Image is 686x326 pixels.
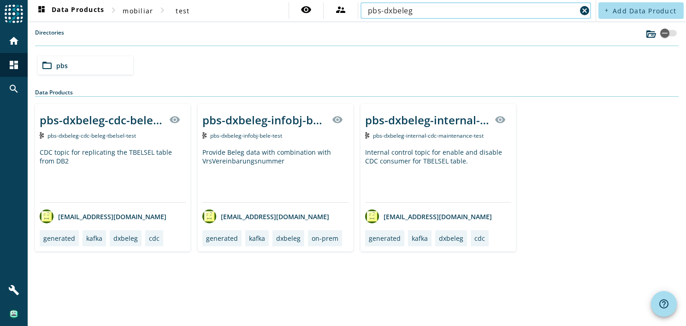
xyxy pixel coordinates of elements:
img: spoud-logo.svg [5,5,23,23]
div: pbs-dxbeleg-infobj-bele [202,112,326,128]
mat-icon: folder_open [41,60,53,71]
mat-icon: search [8,83,19,94]
img: avatar [40,210,53,223]
div: cdc [149,234,160,243]
button: mobiliar [119,2,157,19]
mat-icon: add [604,8,609,13]
mat-icon: chevron_right [157,5,168,16]
input: Search (% or * for wildcards) [368,5,576,16]
div: kafka [412,234,428,243]
div: kafka [249,234,265,243]
span: test [176,6,189,15]
img: avatar [202,210,216,223]
div: Data Products [35,88,679,97]
div: generated [206,234,238,243]
div: cdc [474,234,485,243]
div: [EMAIL_ADDRESS][DOMAIN_NAME] [365,210,492,223]
div: Provide Beleg data with combination with VrsVereinbarungsnummer [202,148,349,202]
img: avatar [365,210,379,223]
span: Kafka Topic: pbs-dxbeleg-infobj-bele-test [210,132,282,140]
div: CDC topic for replicating the TBELSEL table from DB2 [40,148,186,202]
div: Internal control topic for enable and disable CDC consumer for TBELSEL table. [365,148,511,202]
div: [EMAIL_ADDRESS][DOMAIN_NAME] [202,210,329,223]
img: Kafka Topic: pbs-dxbeleg-cdc-beleg-tbelsel-test [40,132,44,139]
img: Kafka Topic: pbs-dxbeleg-infobj-bele-test [202,132,207,139]
span: Add Data Product [613,6,676,15]
mat-icon: home [8,35,19,47]
mat-icon: dashboard [36,5,47,16]
mat-icon: chevron_right [108,5,119,16]
span: mobiliar [123,6,153,15]
span: pbs [56,61,68,70]
div: generated [43,234,75,243]
mat-icon: cancel [579,5,590,16]
div: [EMAIL_ADDRESS][DOMAIN_NAME] [40,210,166,223]
mat-icon: build [8,285,19,296]
div: pbs-dxbeleg-internal-cdc-maintenance [365,112,489,128]
div: dxbeleg [439,234,463,243]
mat-icon: help_outline [658,298,669,309]
span: Kafka Topic: pbs-dxbeleg-cdc-beleg-tbelsel-test [47,132,136,140]
img: 2328aa3c191fe0367592daf632b78e99 [9,309,18,319]
mat-icon: visibility [169,114,180,125]
div: on-prem [312,234,338,243]
mat-icon: visibility [332,114,343,125]
mat-icon: visibility [301,4,312,15]
button: Data Products [32,2,108,19]
button: Clear [578,4,591,17]
div: dxbeleg [113,234,138,243]
button: Add Data Product [598,2,684,19]
div: kafka [86,234,102,243]
mat-icon: dashboard [8,59,19,70]
span: Kafka Topic: pbs-dxbeleg-internal-cdc-maintenance-test [373,132,484,140]
label: Directories [35,29,64,46]
div: dxbeleg [276,234,301,243]
img: Kafka Topic: pbs-dxbeleg-internal-cdc-maintenance-test [365,132,369,139]
button: test [168,2,197,19]
span: Data Products [36,5,104,16]
div: generated [369,234,401,243]
div: pbs-dxbeleg-cdc-beleg-[GEOGRAPHIC_DATA] [40,112,164,128]
mat-icon: visibility [495,114,506,125]
mat-icon: supervisor_account [335,4,346,15]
